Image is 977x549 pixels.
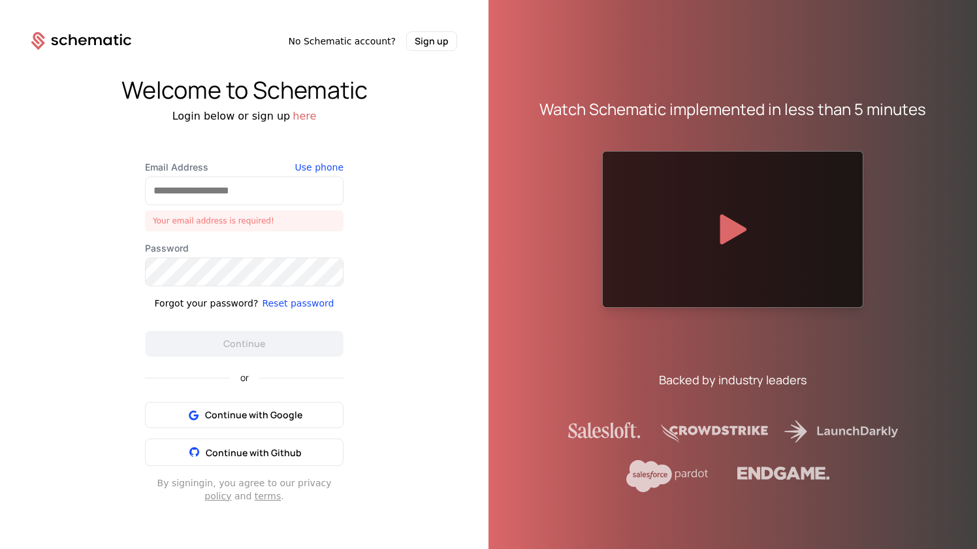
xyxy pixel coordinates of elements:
button: Continue [145,331,344,357]
a: policy [204,491,231,501]
div: Backed by industry leaders [659,371,807,389]
span: or [230,373,259,382]
span: Continue with Google [205,408,302,422]
span: No Schematic account? [288,35,396,48]
label: Email Address [145,161,344,174]
button: Use phone [295,161,344,174]
a: terms [255,491,281,501]
div: By signing in , you agree to our privacy and . [145,476,344,503]
button: here [293,108,316,124]
span: Continue with Github [206,446,302,459]
button: Reset password [262,297,334,310]
button: Continue with Github [145,439,344,466]
button: Continue with Google [145,402,344,428]
button: Sign up [406,31,457,51]
label: Password [145,242,344,255]
div: Your email address is required! [145,210,344,231]
div: Forgot your password? [155,297,259,310]
div: Watch Schematic implemented in less than 5 minutes [539,99,926,120]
